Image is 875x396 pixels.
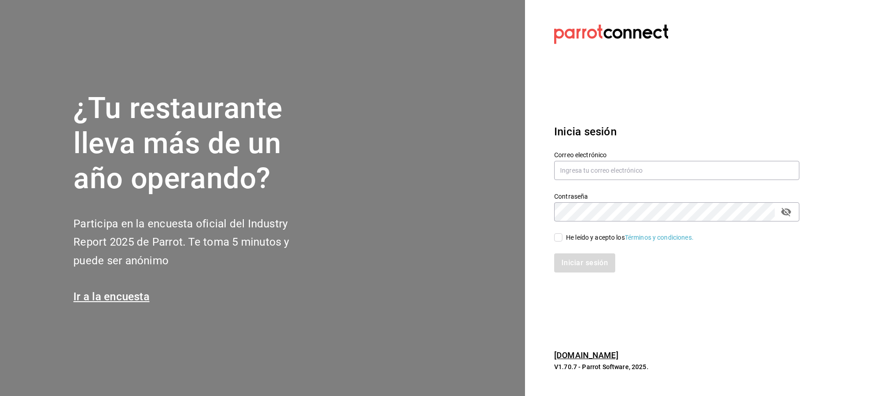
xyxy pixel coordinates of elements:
[554,350,618,360] a: [DOMAIN_NAME]
[73,91,319,196] h1: ¿Tu restaurante lleva más de un año operando?
[554,123,799,140] h3: Inicia sesión
[554,362,799,371] p: V1.70.7 - Parrot Software, 2025.
[554,152,799,158] label: Correo electrónico
[73,290,149,303] a: Ir a la encuesta
[778,204,794,220] button: passwordField
[625,234,694,241] a: Términos y condiciones.
[554,193,799,200] label: Contraseña
[566,233,694,242] div: He leído y acepto los
[554,161,799,180] input: Ingresa tu correo electrónico
[73,215,319,270] h2: Participa en la encuesta oficial del Industry Report 2025 de Parrot. Te toma 5 minutos y puede se...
